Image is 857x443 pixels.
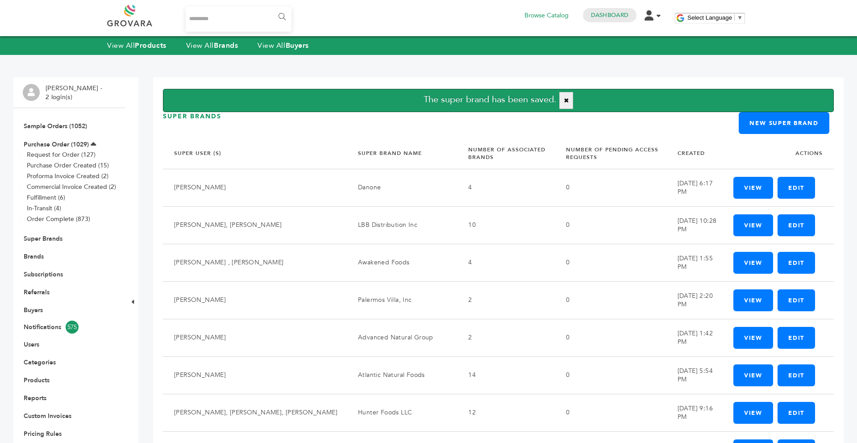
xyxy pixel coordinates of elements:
[666,244,722,281] td: [DATE] 1:55 PM
[174,150,221,157] a: Super User (s)
[778,252,815,274] a: Edit
[778,214,815,236] a: Edit
[778,402,815,424] a: Edit
[566,146,658,161] a: Number Of Pending Access Requests
[524,11,569,21] a: Browse Catalog
[457,169,555,206] td: 4
[666,319,722,356] td: [DATE] 1:42 PM
[27,204,61,213] a: In-Transit (4)
[24,122,87,130] a: Sample Orders (1052)
[27,193,65,202] a: Fulfillment (6)
[27,150,96,159] a: Request for Order (127)
[286,41,309,50] strong: Buyers
[687,14,732,21] span: Select Language
[24,340,39,349] a: Users
[24,234,62,243] a: Super Brands
[163,169,347,206] td: [PERSON_NAME]
[163,244,347,281] td: [PERSON_NAME] , [PERSON_NAME]
[23,84,40,101] img: profile.png
[46,84,104,101] li: [PERSON_NAME] - 2 login(s)
[778,289,815,311] a: Edit
[135,41,166,50] strong: Products
[163,281,347,319] td: [PERSON_NAME]
[733,252,773,274] a: View
[555,394,666,431] td: 0
[66,321,79,334] span: 575
[591,11,628,19] a: Dashboard
[555,169,666,206] td: 0
[24,252,44,261] a: Brands
[163,356,347,394] td: [PERSON_NAME]
[555,319,666,356] td: 0
[24,140,89,149] a: Purchase Order (1029)
[468,146,545,161] a: Number Of Associated Brands
[358,150,422,157] a: Super Brand Name
[666,394,722,431] td: [DATE] 9:16 PM
[666,206,722,244] td: [DATE] 10:28 PM
[722,138,823,169] th: Actions
[163,319,347,356] td: [PERSON_NAME]
[559,92,573,109] button: ✖
[666,356,722,394] td: [DATE] 5:54 PM
[24,394,46,402] a: Reports
[457,281,555,319] td: 2
[347,169,457,206] td: Danone
[27,161,109,170] a: Purchase Order Created (15)
[733,364,773,386] a: View
[733,289,773,311] a: View
[555,244,666,281] td: 0
[778,327,815,349] a: Edit
[733,327,773,349] a: View
[733,177,773,199] a: View
[347,394,457,431] td: Hunter Foods LLC
[347,356,457,394] td: Atlantic Natural Foods
[24,270,63,279] a: Subscriptions
[24,288,50,297] a: Referrals
[214,41,238,50] strong: Brands
[457,244,555,281] td: 4
[163,206,347,244] td: [PERSON_NAME], [PERSON_NAME]
[27,172,108,180] a: Proforma Invoice Created (2)
[347,244,457,281] td: Awakened Foods
[347,319,457,356] td: Advanced Natural Group
[778,364,815,386] a: Edit
[186,7,291,32] input: Search...
[347,206,457,244] td: LBB Distribution Inc
[778,177,815,199] a: Edit
[457,394,555,431] td: 12
[24,376,50,384] a: Products
[678,150,705,157] a: Created
[555,281,666,319] td: 0
[687,14,743,21] a: Select Language​
[186,41,238,50] a: View AllBrands
[733,402,773,424] a: View
[24,430,62,438] a: Pricing Rules
[457,319,555,356] td: 2
[24,412,71,420] a: Custom Invoices
[424,94,557,106] span: The super brand has been saved.
[555,356,666,394] td: 0
[457,206,555,244] td: 10
[24,321,115,334] a: Notifications575
[739,112,829,134] a: New Super Brand
[163,394,347,431] td: [PERSON_NAME], [PERSON_NAME], [PERSON_NAME]
[24,306,43,314] a: Buyers
[457,356,555,394] td: 14
[555,206,666,244] td: 0
[27,215,90,223] a: Order Complete (873)
[258,41,309,50] a: View AllBuyers
[666,281,722,319] td: [DATE] 2:20 PM
[666,169,722,206] td: [DATE] 6:17 PM
[737,14,743,21] span: ▼
[107,41,166,50] a: View AllProducts
[27,183,116,191] a: Commercial Invoice Created (2)
[733,214,773,236] a: View
[163,112,221,134] h3: Super Brands
[24,358,56,367] a: Categories
[347,281,457,319] td: Palermos Villa, Inc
